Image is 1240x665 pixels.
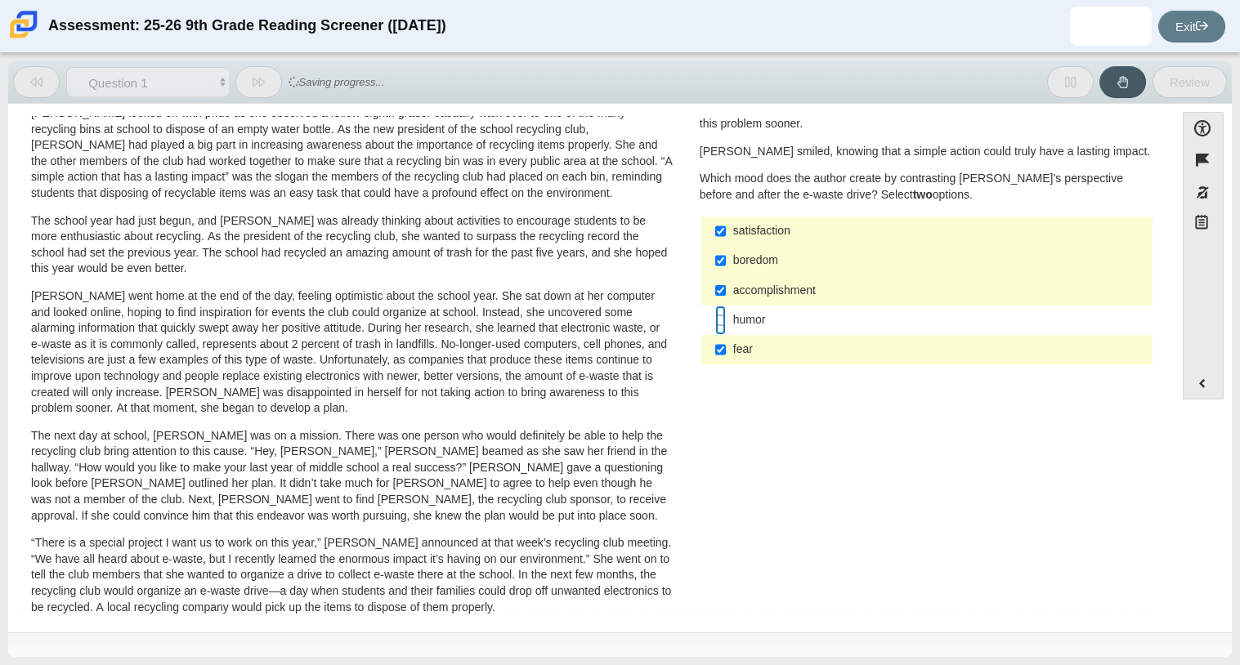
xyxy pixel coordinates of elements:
[913,187,933,202] b: two
[31,105,673,202] p: [PERSON_NAME] looked on with pride as she observed a fellow eighth grader casually walk over to o...
[48,7,446,46] div: Assessment: 25-26 9th Grade Reading Screener ([DATE])
[1153,66,1227,98] button: Review
[31,288,673,417] p: [PERSON_NAME] went home at the end of the day, feeling optimistic about the school year. She sat ...
[16,112,1166,626] div: Assessment items
[1183,176,1224,208] button: Toggle response masking
[289,69,385,95] span: Saving progress...
[1183,208,1224,242] button: Notepad
[1158,11,1225,42] a: Exit
[1099,66,1146,98] button: Raise Your Hand
[7,7,41,42] img: Carmen School of Science & Technology
[733,312,1146,328] div: humor
[31,535,673,615] p: “There is a special project I want us to work on this year,” [PERSON_NAME] announced at that week...
[1183,112,1224,144] button: Open Accessibility Menu
[31,428,673,524] p: The next day at school, [PERSON_NAME] was on a mission. There was one person who would definitely...
[1184,368,1223,399] button: Expand menu. Displays the button labels.
[733,252,1146,269] div: boredom
[1098,13,1124,39] img: osvaldo.barojassaa.E7oXeJ
[733,341,1146,358] div: fear
[700,144,1154,160] p: [PERSON_NAME] smiled, knowing that a simple action could truly have a lasting impact.
[7,30,41,44] a: Carmen School of Science & Technology
[700,171,1154,203] p: Which mood does the author create by contrasting [PERSON_NAME]’s perspective before and after the...
[31,213,673,277] p: The school year had just begun, and [PERSON_NAME] was already thinking about activities to encour...
[733,283,1146,299] div: accomplishment
[1183,144,1224,176] button: Flag item
[733,223,1146,239] div: satisfaction
[700,100,1154,132] p: [PERSON_NAME] was disappointed in herself for not taking action to bring awareness to this proble...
